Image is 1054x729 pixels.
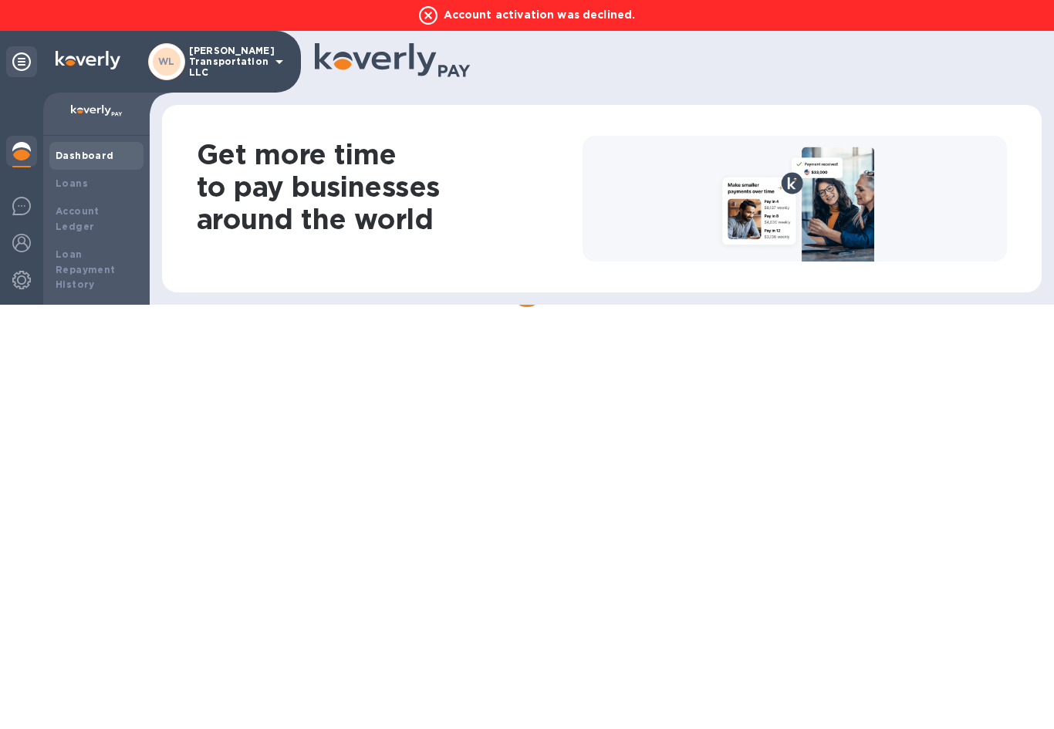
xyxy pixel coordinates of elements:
h1: Get more time to pay businesses around the world [197,138,583,235]
b: Loans [56,177,88,189]
b: Account Ledger [56,205,100,232]
b: Dashboard [56,150,114,161]
img: Logo [56,51,120,69]
p: Account activation was declined. [411,6,644,25]
b: WL [158,56,175,67]
div: Unpin categories [6,46,37,77]
p: [PERSON_NAME] Transportation LLC [189,46,266,78]
b: Loan Repayment History [56,248,116,291]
